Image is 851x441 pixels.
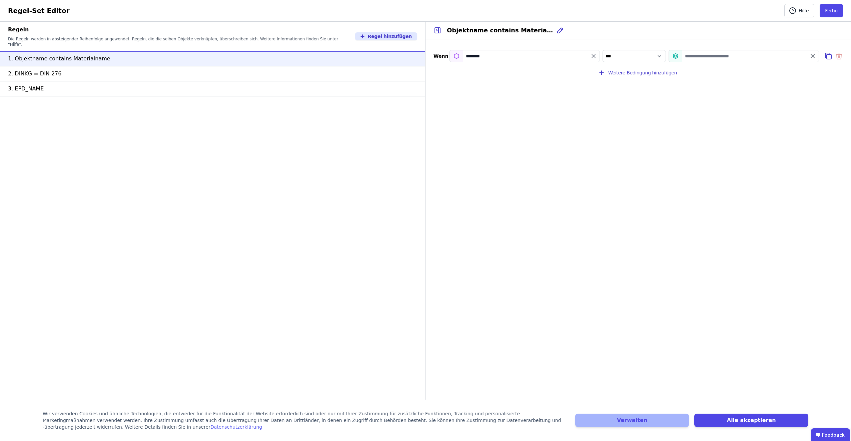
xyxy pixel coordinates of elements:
[575,414,689,427] button: Verwalten
[8,36,347,47] div: Die Regeln werden in absteigender Reihenfolge angewendet. Regeln, die die selben Objekte verknüpf...
[447,26,554,35] div: Objektname contains Materialname
[694,414,808,427] button: Alle akzeptieren
[784,4,814,17] button: Hilfe
[8,85,44,93] span: 3. EPD_NAME
[8,26,347,34] div: Regeln
[434,53,447,59] span: Wenn
[8,6,70,15] div: Regel-Set Editor
[355,32,417,40] button: Regel hinzufügen
[8,70,61,78] span: 2. DINKG = DIN 276
[594,66,682,79] button: Weitere Bedingung hinzufügen
[8,55,110,63] span: 1. Objektname contains Materialname
[820,4,843,17] button: Fertig
[210,424,262,430] a: Datenschutzerklärung
[43,410,567,430] div: Wir verwenden Cookies und ähnliche Technologien, die entweder für die Funktionalität der Website ...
